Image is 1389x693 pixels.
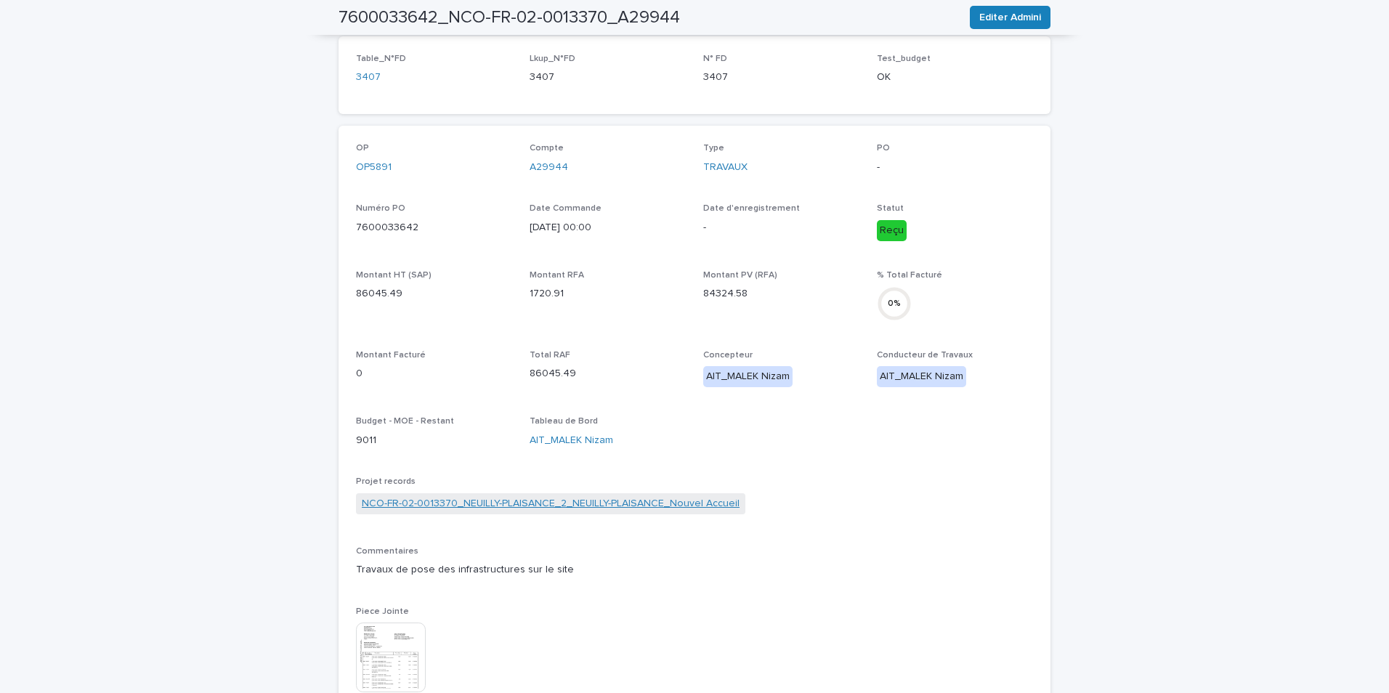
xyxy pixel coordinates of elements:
div: Reçu [877,220,907,241]
span: Montant PV (RFA) [703,271,777,280]
span: Total RAF [530,351,570,360]
p: 0 [356,366,512,381]
a: TRAVAUX [703,160,748,175]
button: Editer Admini [970,6,1050,29]
p: OK [877,70,1033,85]
span: Editer Admini [979,10,1041,25]
p: 1720.91 [530,286,686,301]
a: NCO-FR-02-0013370_NEUILLY-PLAISANCE_2_NEUILLY-PLAISANCE_Nouvel Accueil [362,496,740,511]
span: Montant Facturé [356,351,426,360]
span: Concepteur [703,351,753,360]
span: Statut [877,204,904,213]
span: Date Commande [530,204,602,213]
div: AIT_MALEK Nizam [703,366,793,387]
span: % Total Facturé [877,271,942,280]
p: - [703,220,859,235]
span: Table_N°FD [356,54,406,63]
p: 86045.49 [356,286,512,301]
span: Date d'enregistrement [703,204,800,213]
span: Montant HT (SAP) [356,271,432,280]
a: AIT_MALEK Nizam [530,433,613,448]
span: Montant RFA [530,271,584,280]
span: Type [703,144,724,153]
p: Travaux de pose des infrastructures sur le site [356,562,1033,577]
span: Projet records [356,477,416,486]
a: 3407 [356,70,381,85]
span: Compte [530,144,564,153]
p: 3407 [703,70,859,85]
a: A29944 [530,160,568,175]
span: Piece Jointe [356,607,409,616]
span: Conducteur de Travaux [877,351,973,360]
span: Budget - MOE - Restant [356,417,454,426]
p: - [877,160,1033,175]
div: AIT_MALEK Nizam [877,366,966,387]
span: Commentaires [356,547,418,556]
p: 7600033642 [356,220,512,235]
h2: 7600033642_NCO-FR-02-0013370_A29944 [339,7,680,28]
p: 86045.49 [530,366,686,381]
p: [DATE] 00:00 [530,220,686,235]
span: Numéro PO [356,204,405,213]
span: N° FD [703,54,727,63]
p: 84324.58 [703,286,859,301]
p: 3407 [530,70,686,85]
span: Lkup_N°FD [530,54,575,63]
span: PO [877,144,890,153]
div: 0 % [877,296,912,312]
span: Test_budget [877,54,931,63]
span: Tableau de Bord [530,417,598,426]
p: 9011 [356,433,512,448]
span: OP [356,144,369,153]
a: OP5891 [356,160,392,175]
